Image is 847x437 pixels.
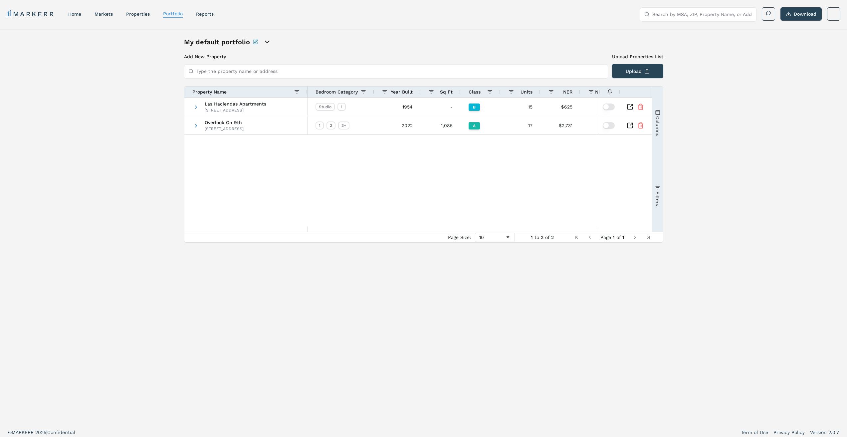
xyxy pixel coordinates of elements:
[192,89,227,95] span: Property Name
[531,235,533,240] span: 1
[595,89,619,95] span: NER/Sq Ft
[448,235,471,240] div: Page Size:
[253,37,258,47] button: Rename this portfolio
[637,122,644,129] button: Remove Property From Portfolio
[196,11,214,17] a: reports
[627,122,633,129] a: Inspect Comparable
[616,235,621,240] span: of
[652,8,752,21] input: Search by MSA, ZIP, Property Name, or Address
[205,120,244,125] span: Overlook On 9th
[632,235,638,240] div: Next Page
[205,126,244,131] div: [STREET_ADDRESS]
[600,235,611,240] span: Page
[655,116,660,136] span: Columns
[574,235,579,240] div: First Page
[622,235,624,240] span: 1
[521,89,532,95] span: Units
[540,98,580,116] div: $625
[469,104,480,111] div: B
[810,429,839,436] a: Version 2.0.7
[587,235,592,240] div: Previous Page
[316,89,358,95] span: Bedroom Category
[126,11,150,17] a: properties
[612,53,663,60] label: Upload Properties List
[540,116,580,134] div: $2,731
[541,235,543,240] span: 2
[326,121,335,129] div: 2
[773,429,805,436] a: Privacy Policy
[551,235,554,240] span: 2
[637,104,644,110] button: Remove Property From Portfolio
[563,89,572,95] span: NER
[475,233,515,242] div: Page Size
[68,11,81,17] a: home
[580,116,627,134] div: $2.52
[421,116,461,134] div: 1,085
[263,38,271,46] button: open portfolio options
[479,235,505,240] div: 10
[184,53,608,60] h3: Add New Property
[184,37,250,47] h1: My default portfolio
[440,89,453,95] span: Sq Ft
[47,430,75,435] span: Confidential
[545,235,549,240] span: of
[35,430,47,435] span: 2025 |
[469,89,481,95] span: Class
[337,103,346,111] div: 1
[316,103,335,111] div: Studio
[163,11,183,16] a: Portfolio
[741,429,768,436] a: Term of Use
[12,430,35,435] span: MARKERR
[646,235,651,240] div: Last Page
[501,116,540,134] div: 17
[7,9,55,19] a: MARKERR
[780,7,822,21] button: Download
[612,64,663,78] button: Upload
[655,191,660,206] span: Filters
[421,98,461,116] div: -
[613,235,615,240] span: 1
[627,104,633,110] a: Inspect Comparable
[196,65,604,78] input: Type the property name or address
[469,122,480,129] div: A
[8,430,12,435] span: ©
[95,11,113,17] a: markets
[374,98,421,116] div: 1954
[205,102,266,106] span: Las Haciendas Apartments
[316,121,324,129] div: 1
[391,89,413,95] span: Year Built
[501,98,540,116] div: 15
[534,235,539,240] span: to
[580,98,627,116] div: -
[338,121,349,129] div: 3+
[205,108,266,113] div: [STREET_ADDRESS]
[374,116,421,134] div: 2022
